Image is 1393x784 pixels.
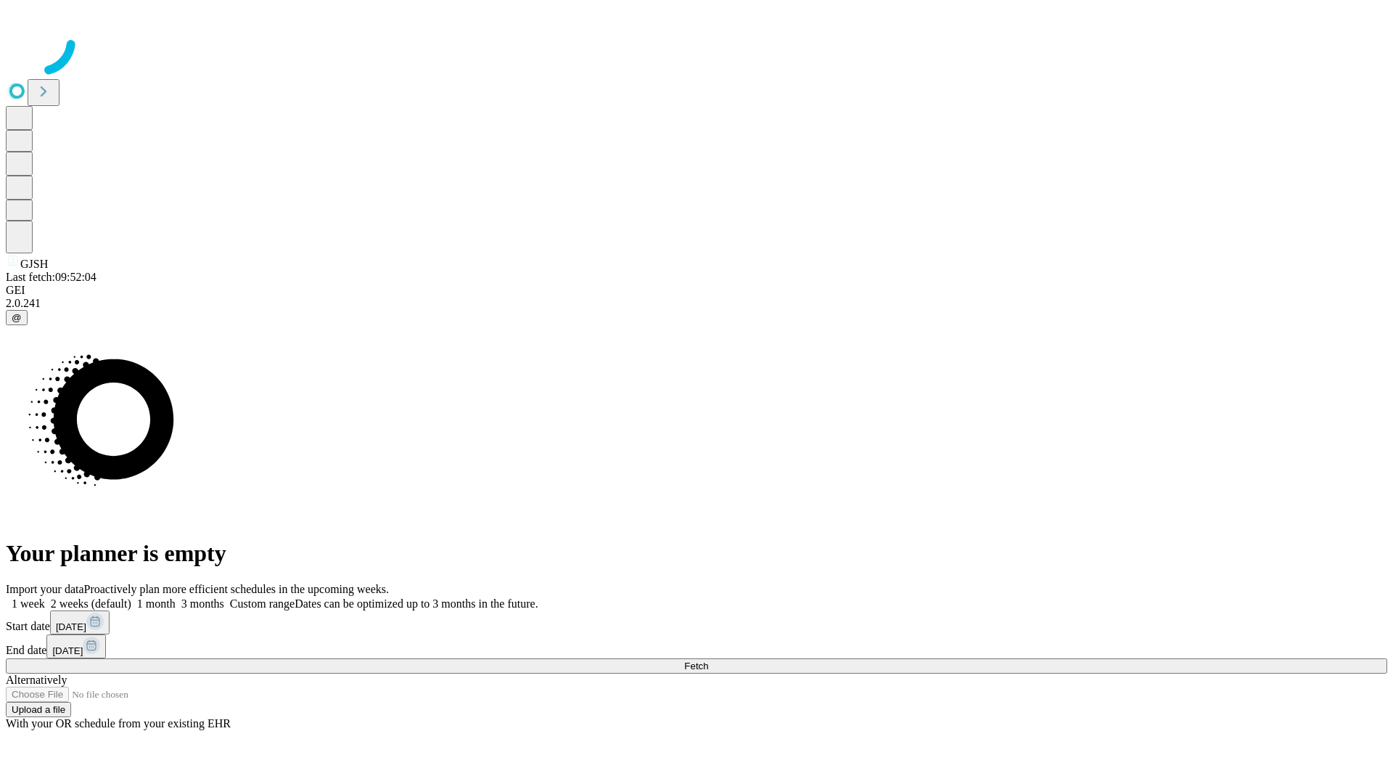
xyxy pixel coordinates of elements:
[51,597,131,610] span: 2 weeks (default)
[46,634,106,658] button: [DATE]
[12,597,45,610] span: 1 week
[295,597,538,610] span: Dates can be optimized up to 3 months in the future.
[56,621,86,632] span: [DATE]
[6,540,1387,567] h1: Your planner is empty
[6,297,1387,310] div: 2.0.241
[181,597,224,610] span: 3 months
[6,702,71,717] button: Upload a file
[6,717,231,730] span: With your OR schedule from your existing EHR
[6,611,1387,634] div: Start date
[684,661,708,671] span: Fetch
[6,634,1387,658] div: End date
[12,312,22,323] span: @
[6,284,1387,297] div: GEI
[52,645,83,656] span: [DATE]
[6,310,28,325] button: @
[230,597,295,610] span: Custom range
[6,583,84,595] span: Import your data
[6,674,67,686] span: Alternatively
[6,271,96,283] span: Last fetch: 09:52:04
[50,611,110,634] button: [DATE]
[6,658,1387,674] button: Fetch
[137,597,176,610] span: 1 month
[20,258,48,270] span: GJSH
[84,583,389,595] span: Proactively plan more efficient schedules in the upcoming weeks.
